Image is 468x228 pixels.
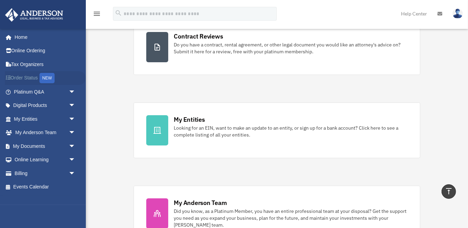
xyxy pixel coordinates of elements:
img: User Pic [453,9,463,19]
a: Online Learningarrow_drop_down [5,153,86,167]
span: arrow_drop_down [69,166,82,181]
div: Contract Reviews [174,32,223,41]
a: Digital Productsarrow_drop_down [5,99,86,112]
div: Do you have a contract, rental agreement, or other legal document you would like an attorney's ad... [174,41,407,55]
span: arrow_drop_down [69,99,82,113]
i: vertical_align_top [445,187,453,195]
a: Billingarrow_drop_down [5,166,86,180]
a: My Entitiesarrow_drop_down [5,112,86,126]
a: menu [93,12,101,18]
div: My Anderson Team [174,198,227,207]
a: My Documentsarrow_drop_down [5,139,86,153]
span: arrow_drop_down [69,153,82,167]
a: Tax Organizers [5,57,86,71]
i: menu [93,10,101,18]
a: My Anderson Teamarrow_drop_down [5,126,86,140]
a: Online Ordering [5,44,86,58]
i: search [115,9,122,17]
img: Anderson Advisors Platinum Portal [3,8,65,22]
div: Looking for an EIN, want to make an update to an entity, or sign up for a bank account? Click her... [174,124,407,138]
a: Contract Reviews Do you have a contract, rental agreement, or other legal document you would like... [134,19,420,75]
span: arrow_drop_down [69,126,82,140]
a: My Entities Looking for an EIN, want to make an update to an entity, or sign up for a bank accoun... [134,102,420,158]
a: vertical_align_top [442,184,456,199]
a: Platinum Q&Aarrow_drop_down [5,85,86,99]
a: Events Calendar [5,180,86,194]
div: My Entities [174,115,205,124]
a: Order StatusNEW [5,71,86,85]
span: arrow_drop_down [69,112,82,126]
a: Home [5,30,82,44]
span: arrow_drop_down [69,85,82,99]
div: NEW [39,73,55,83]
span: arrow_drop_down [69,139,82,153]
